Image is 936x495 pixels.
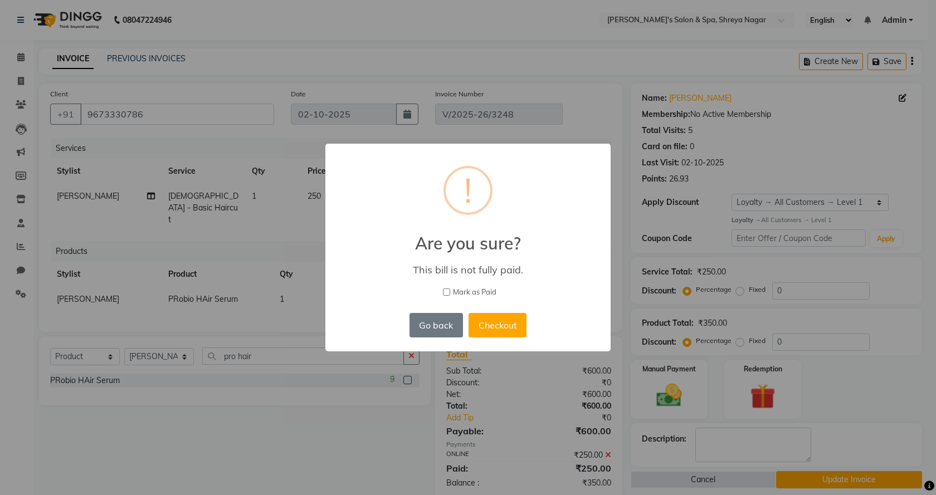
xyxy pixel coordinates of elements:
h2: Are you sure? [325,220,611,253]
input: Mark as Paid [443,288,450,296]
button: Go back [409,313,463,337]
button: Checkout [469,313,526,337]
span: Mark as Paid [453,287,496,298]
div: ! [464,168,472,213]
div: This bill is not fully paid. [342,263,594,276]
